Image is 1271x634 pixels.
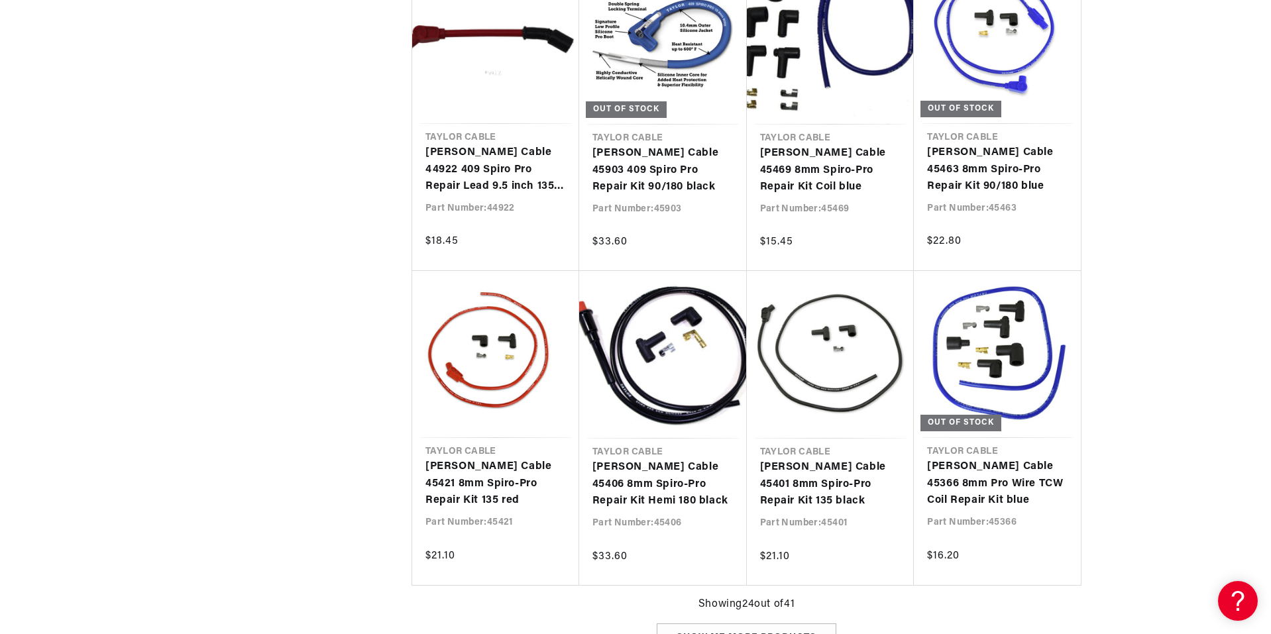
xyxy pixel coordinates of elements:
a: [PERSON_NAME] Cable 45421 8mm Spiro-Pro Repair Kit 135 red [425,458,566,509]
a: [PERSON_NAME] Cable 44922 409 Spiro Pro Repair Lead 9.5 inch 135 Red [425,144,566,195]
a: [PERSON_NAME] Cable 45366 8mm Pro Wire TCW Coil Repair Kit blue [927,458,1068,509]
span: Showing 24 out of 41 [698,596,795,613]
a: [PERSON_NAME] Cable 45406 8mm Spiro-Pro Repair Kit Hemi 180 black [592,459,734,510]
a: [PERSON_NAME] Cable 45463 8mm Spiro-Pro Repair Kit 90/180 blue [927,144,1068,195]
a: [PERSON_NAME] Cable 45903 409 Spiro Pro Repair Kit 90/180 black [592,145,734,196]
a: [PERSON_NAME] Cable 45401 8mm Spiro-Pro Repair Kit 135 black [760,459,901,510]
a: [PERSON_NAME] Cable 45469 8mm Spiro-Pro Repair Kit Coil blue [760,145,901,196]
